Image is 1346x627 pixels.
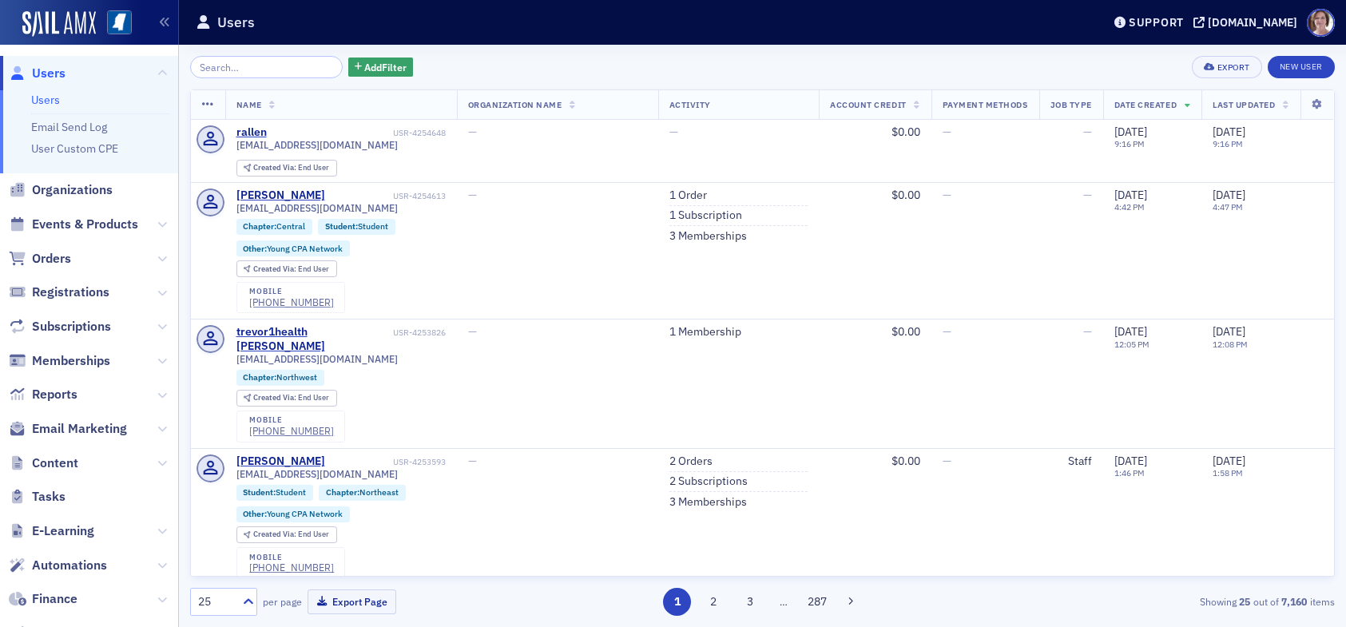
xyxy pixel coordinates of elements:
[243,509,343,519] a: Other:Young CPA Network
[31,93,60,107] a: Users
[236,125,267,140] a: rallen
[32,250,71,268] span: Orders
[249,296,334,308] a: [PHONE_NUMBER]
[1114,138,1145,149] time: 9:16 PM
[1050,454,1092,469] div: Staff
[319,485,406,501] div: Chapter:
[1114,454,1147,468] span: [DATE]
[1279,594,1310,609] strong: 7,160
[253,394,329,403] div: End User
[1307,9,1335,37] span: Profile
[1083,188,1092,202] span: —
[1114,188,1147,202] span: [DATE]
[308,589,396,614] button: Export Page
[830,99,906,110] span: Account Credit
[253,164,329,173] div: End User
[943,454,951,468] span: —
[9,420,127,438] a: Email Marketing
[253,530,329,539] div: End User
[468,188,477,202] span: —
[32,454,78,472] span: Content
[326,486,359,498] span: Chapter :
[326,487,399,498] a: Chapter:Northeast
[393,327,446,338] div: USR-4253826
[236,139,398,151] span: [EMAIL_ADDRESS][DOMAIN_NAME]
[669,474,748,489] a: 2 Subscriptions
[236,260,337,277] div: Created Via: End User
[236,468,398,480] span: [EMAIL_ADDRESS][DOMAIN_NAME]
[325,220,358,232] span: Student :
[243,243,267,254] span: Other :
[236,202,398,214] span: [EMAIL_ADDRESS][DOMAIN_NAME]
[1217,63,1250,72] div: Export
[669,454,713,469] a: 2 Orders
[9,65,66,82] a: Users
[253,264,298,274] span: Created Via :
[891,188,920,202] span: $0.00
[217,13,255,32] h1: Users
[253,265,329,274] div: End User
[803,588,831,616] button: 287
[32,557,107,574] span: Automations
[348,58,414,77] button: AddFilter
[236,454,325,469] a: [PERSON_NAME]
[1213,467,1243,478] time: 1:58 PM
[669,229,747,244] a: 3 Memberships
[9,216,138,233] a: Events & Products
[1193,17,1303,28] button: [DOMAIN_NAME]
[236,188,325,203] a: [PERSON_NAME]
[669,188,707,203] a: 1 Order
[9,590,77,608] a: Finance
[9,352,110,370] a: Memberships
[236,506,351,522] div: Other:
[891,454,920,468] span: $0.00
[1213,201,1243,212] time: 4:47 PM
[9,181,113,199] a: Organizations
[1192,56,1261,78] button: Export
[263,594,302,609] label: per page
[31,141,118,156] a: User Custom CPE
[249,287,334,296] div: mobile
[318,219,395,235] div: Student:
[9,250,71,268] a: Orders
[236,325,391,353] div: trevor1health [PERSON_NAME]
[243,372,317,383] a: Chapter:Northwest
[1114,339,1149,350] time: 12:05 PM
[1129,15,1184,30] div: Support
[32,318,111,335] span: Subscriptions
[1213,324,1245,339] span: [DATE]
[964,594,1335,609] div: Showing out of items
[32,352,110,370] span: Memberships
[891,324,920,339] span: $0.00
[32,181,113,199] span: Organizations
[236,485,314,501] div: Student:
[1114,125,1147,139] span: [DATE]
[9,454,78,472] a: Content
[190,56,343,78] input: Search…
[943,324,951,339] span: —
[663,588,691,616] button: 1
[669,208,742,223] a: 1 Subscription
[253,529,298,539] span: Created Via :
[9,522,94,540] a: E-Learning
[669,325,741,339] a: 1 Membership
[468,324,477,339] span: —
[1114,324,1147,339] span: [DATE]
[1114,99,1177,110] span: Date Created
[669,495,747,510] a: 3 Memberships
[772,594,795,609] span: …
[1213,188,1245,202] span: [DATE]
[31,120,107,134] a: Email Send Log
[1213,125,1245,139] span: [DATE]
[468,125,477,139] span: —
[107,10,132,35] img: SailAMX
[243,487,306,498] a: Student:Student
[236,160,337,177] div: Created Via: End User
[243,371,276,383] span: Chapter :
[9,284,109,301] a: Registrations
[1050,99,1092,110] span: Job Type
[9,386,77,403] a: Reports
